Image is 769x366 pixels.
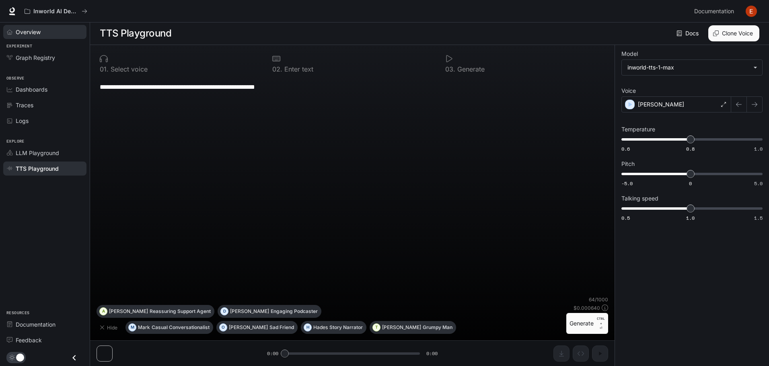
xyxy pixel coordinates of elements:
[455,66,485,72] p: Generate
[129,321,136,334] div: M
[152,325,210,330] p: Casual Conversationalist
[566,313,608,334] button: GenerateCTRL +⏎
[754,180,763,187] span: 5.0
[16,336,42,344] span: Feedback
[3,146,86,160] a: LLM Playground
[100,305,107,318] div: A
[597,316,605,331] p: ⏎
[743,3,759,19] button: User avatar
[3,98,86,112] a: Traces
[313,325,328,330] p: Hades
[100,66,109,72] p: 0 1 .
[423,325,452,330] p: Grumpy Man
[65,350,83,366] button: Close drawer
[21,3,91,19] button: All workspaces
[16,85,47,94] span: Dashboards
[373,321,380,334] div: T
[271,309,318,314] p: Engaging Podcaster
[754,145,763,152] span: 1.0
[97,305,214,318] button: A[PERSON_NAME]Reassuring Support Agent
[229,325,268,330] p: [PERSON_NAME]
[382,325,421,330] p: [PERSON_NAME]
[621,180,633,187] span: -5.0
[675,25,702,41] a: Docs
[16,117,29,125] span: Logs
[33,8,78,15] p: Inworld AI Demos
[125,321,213,334] button: MMarkCasual Conversationalist
[746,6,757,17] img: User avatar
[621,196,658,201] p: Talking speed
[708,25,759,41] button: Clone Voice
[100,25,171,41] h1: TTS Playground
[445,66,455,72] p: 0 3 .
[109,66,148,72] p: Select voice
[218,305,321,318] button: D[PERSON_NAME]Engaging Podcaster
[16,353,24,362] span: Dark mode toggle
[221,305,228,318] div: D
[16,101,33,109] span: Traces
[627,63,749,72] div: inworld-tts-1-max
[621,51,638,57] p: Model
[216,321,298,334] button: O[PERSON_NAME]Sad Friend
[138,325,150,330] p: Mark
[269,325,294,330] p: Sad Friend
[638,100,684,108] p: [PERSON_NAME]
[109,309,148,314] p: [PERSON_NAME]
[691,3,740,19] a: Documentation
[220,321,227,334] div: O
[3,162,86,176] a: TTS Playground
[150,309,211,314] p: Reassuring Support Agent
[621,127,655,132] p: Temperature
[754,215,763,221] span: 1.5
[301,321,366,334] button: HHadesStory Narrator
[621,145,630,152] span: 0.6
[370,321,456,334] button: T[PERSON_NAME]Grumpy Man
[621,215,630,221] span: 0.5
[621,88,636,94] p: Voice
[282,66,313,72] p: Enter text
[16,28,41,36] span: Overview
[329,325,363,330] p: Story Narrator
[16,149,59,157] span: LLM Playground
[622,60,762,75] div: inworld-tts-1-max
[589,296,608,303] p: 64 / 1000
[621,161,635,167] p: Pitch
[597,316,605,326] p: CTRL +
[3,25,86,39] a: Overview
[3,82,86,96] a: Dashboards
[97,321,122,334] button: Hide
[304,321,311,334] div: H
[686,215,695,221] span: 1.0
[230,309,269,314] p: [PERSON_NAME]
[3,317,86,331] a: Documentation
[272,66,282,72] p: 0 2 .
[3,333,86,347] a: Feedback
[689,180,692,187] span: 0
[574,305,600,311] p: $ 0.000640
[3,114,86,128] a: Logs
[16,164,59,173] span: TTS Playground
[694,6,734,16] span: Documentation
[686,145,695,152] span: 0.8
[3,51,86,65] a: Graph Registry
[16,53,55,62] span: Graph Registry
[16,320,56,329] span: Documentation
